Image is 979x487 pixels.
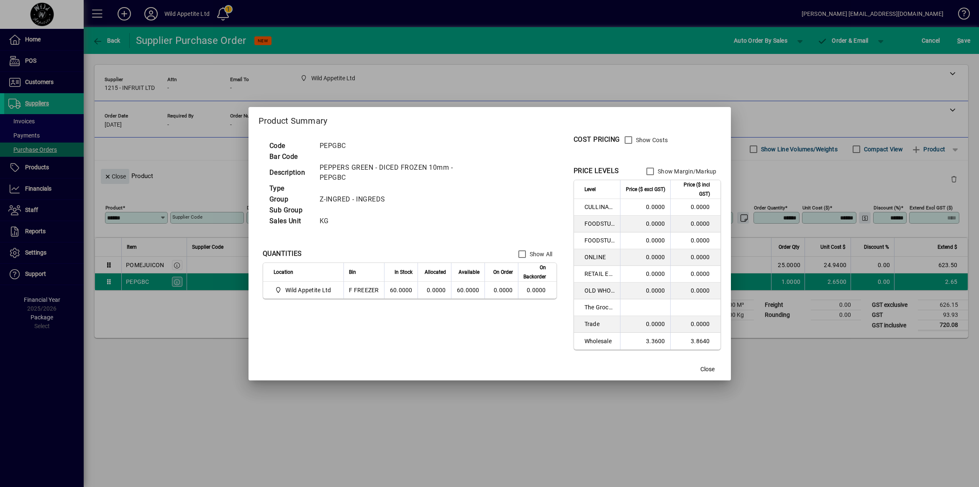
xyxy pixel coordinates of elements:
td: 0.0000 [670,266,720,283]
span: Price ($ excl GST) [626,185,665,194]
span: RETAIL EXC GST [584,270,615,278]
td: 0.0000 [620,199,670,216]
td: 0.0000 [620,266,670,283]
span: OLD WHOLESALE [584,286,615,295]
h2: Product Summary [249,107,731,131]
span: 0.0000 [494,287,513,293]
td: 0.0000 [620,249,670,266]
span: Wild Appetite Ltd [285,286,331,294]
td: 3.8640 [670,333,720,349]
button: Close [694,362,721,377]
span: Allocated [425,268,446,277]
td: 60.0000 [451,282,484,298]
td: 0.0000 [670,232,720,249]
span: On Backorder [523,263,546,281]
span: CULLINARIUM [584,203,615,211]
td: Z-INGRED - INGREDS [315,194,468,205]
span: FOODSTUFFS NI [584,219,615,228]
span: The Grocery Collective [584,303,615,311]
td: 0.0000 [418,282,451,298]
span: Location [274,268,293,277]
td: Description [265,162,315,183]
td: Type [265,183,315,194]
td: Sales Unit [265,216,315,227]
td: KG [315,216,468,227]
span: Trade [584,320,615,328]
td: PEPPERS GREEN - DICED FROZEN 10mm - PEPGBC [315,162,468,183]
span: Available [459,268,479,277]
td: Bar Code [265,151,315,162]
label: Show Costs [634,136,668,144]
div: QUANTITIES [263,249,302,259]
label: Show All [528,250,553,258]
td: Sub Group [265,205,315,216]
span: Wholesale [584,337,615,345]
div: PRICE LEVELS [574,166,619,176]
span: Bin [349,268,356,277]
td: 0.0000 [670,249,720,266]
span: Wild Appetite Ltd [274,285,335,295]
td: PEPGBC [315,140,468,151]
td: 60.0000 [384,282,418,298]
td: 0.0000 [518,282,556,298]
span: FOODSTUFFS SI [584,236,615,245]
span: On Order [493,268,513,277]
td: 0.0000 [620,316,670,333]
td: 0.0000 [620,216,670,232]
span: ONLINE [584,253,615,261]
div: COST PRICING [574,135,620,145]
td: 0.0000 [670,216,720,232]
td: 0.0000 [670,283,720,299]
td: Code [265,140,315,151]
td: F FREEZER [343,282,384,298]
span: Price ($ incl GST) [676,180,710,199]
label: Show Margin/Markup [656,167,717,176]
span: Close [700,365,715,374]
td: 0.0000 [670,199,720,216]
td: 3.3600 [620,333,670,349]
span: In Stock [395,268,413,277]
span: Level [584,185,596,194]
td: 0.0000 [620,232,670,249]
td: Group [265,194,315,205]
td: 0.0000 [620,283,670,299]
td: 0.0000 [670,316,720,333]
